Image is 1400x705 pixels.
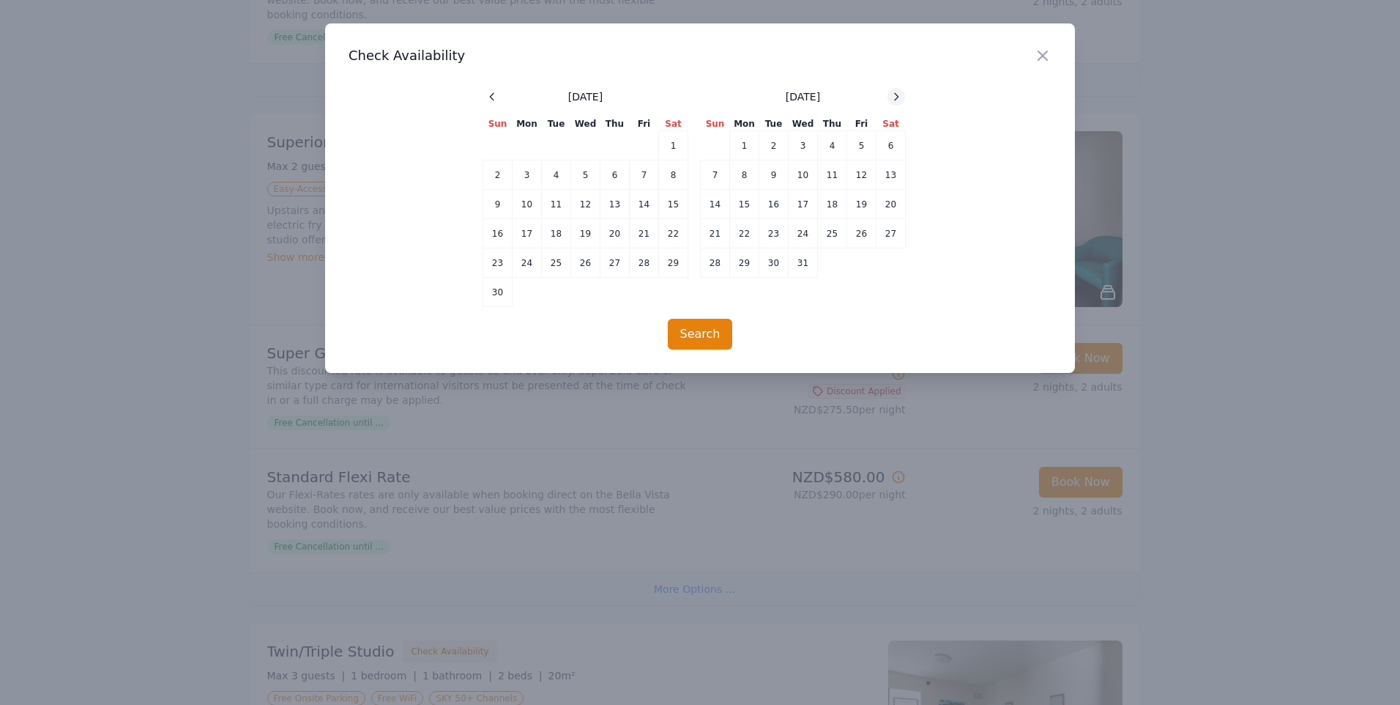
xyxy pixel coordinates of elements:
[818,219,847,248] td: 25
[542,117,571,131] th: Tue
[483,190,513,219] td: 9
[659,117,688,131] th: Sat
[600,219,630,248] td: 20
[759,190,789,219] td: 16
[701,160,730,190] td: 7
[630,117,659,131] th: Fri
[789,219,818,248] td: 24
[847,160,876,190] td: 12
[513,117,542,131] th: Mon
[847,131,876,160] td: 5
[786,89,820,104] span: [DATE]
[483,117,513,131] th: Sun
[600,190,630,219] td: 13
[876,219,906,248] td: 27
[730,248,759,278] td: 29
[630,248,659,278] td: 28
[876,160,906,190] td: 13
[659,190,688,219] td: 15
[789,131,818,160] td: 3
[630,219,659,248] td: 21
[701,190,730,219] td: 14
[789,160,818,190] td: 10
[542,219,571,248] td: 18
[759,117,789,131] th: Tue
[630,190,659,219] td: 14
[659,248,688,278] td: 29
[759,248,789,278] td: 30
[513,248,542,278] td: 24
[571,117,600,131] th: Wed
[483,219,513,248] td: 16
[818,160,847,190] td: 11
[600,160,630,190] td: 6
[600,248,630,278] td: 27
[876,131,906,160] td: 6
[542,160,571,190] td: 4
[876,117,906,131] th: Sat
[568,89,603,104] span: [DATE]
[730,117,759,131] th: Mon
[513,190,542,219] td: 10
[571,248,600,278] td: 26
[659,131,688,160] td: 1
[876,190,906,219] td: 20
[759,219,789,248] td: 23
[818,190,847,219] td: 18
[701,248,730,278] td: 28
[571,160,600,190] td: 5
[630,160,659,190] td: 7
[483,278,513,307] td: 30
[349,47,1051,64] h3: Check Availability
[789,248,818,278] td: 31
[513,219,542,248] td: 17
[847,190,876,219] td: 19
[789,190,818,219] td: 17
[759,160,789,190] td: 9
[818,117,847,131] th: Thu
[730,131,759,160] td: 1
[600,117,630,131] th: Thu
[483,160,513,190] td: 2
[847,219,876,248] td: 26
[759,131,789,160] td: 2
[730,190,759,219] td: 15
[513,160,542,190] td: 3
[701,117,730,131] th: Sun
[542,190,571,219] td: 11
[483,248,513,278] td: 23
[668,319,733,350] button: Search
[789,117,818,131] th: Wed
[730,160,759,190] td: 8
[571,219,600,248] td: 19
[659,160,688,190] td: 8
[571,190,600,219] td: 12
[542,248,571,278] td: 25
[730,219,759,248] td: 22
[818,131,847,160] td: 4
[659,219,688,248] td: 22
[847,117,876,131] th: Fri
[701,219,730,248] td: 21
